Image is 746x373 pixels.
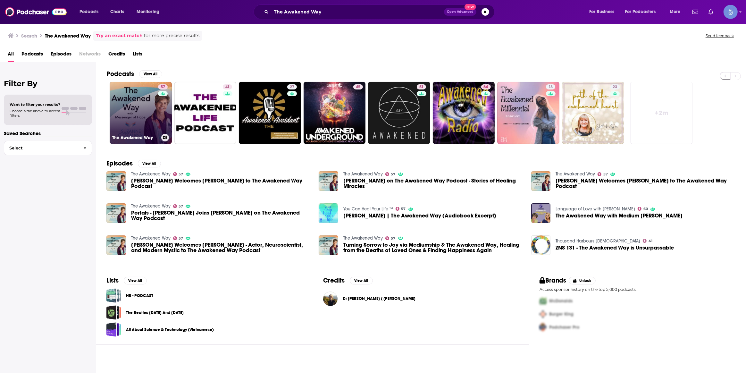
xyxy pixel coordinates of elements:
[613,84,617,90] span: 23
[133,49,142,62] span: Lists
[343,213,496,218] a: Suzanne Giesemann | The Awakened Way (Audiobook Excerpt)
[260,4,501,19] div: Search podcasts, credits, & more...
[704,33,736,38] button: Send feedback
[433,82,495,144] a: 64
[223,84,232,89] a: 41
[724,5,738,19] span: Logged in as Spiral5-G1
[319,203,338,223] img: Suzanne Giesemann | The Awakened Way (Audiobook Excerpt)
[531,235,551,255] img: ZNS 131 - The Awakened Way is Unsurpassable
[649,240,652,242] span: 41
[137,7,159,16] span: Monitoring
[556,178,736,189] span: [PERSON_NAME] Welcomes [PERSON_NAME] to The Awakened Way Podcast
[549,325,579,330] span: Podchaser Pro
[323,276,373,284] a: CreditsView All
[96,32,143,39] a: Try an exact match
[562,82,624,144] a: 23
[643,208,648,210] span: 60
[444,8,476,16] button: Open AdvancedNew
[549,298,573,304] span: McDonalds
[106,203,126,223] img: Portals - Freddy Silva Joins Suzanne Giesemann on The Awakened Way Podcast
[343,171,383,177] a: The Awakened Way
[106,305,121,320] a: The Beatles Yesterday And Today
[353,84,363,89] a: 45
[585,7,623,17] button: open menu
[106,70,162,78] a: PodcastsView All
[531,171,551,191] img: Suzanne Giesemann Welcomes Britta Grubin to The Awakened Way Podcast
[556,245,674,250] span: ZNS 131 - The Awakened Way is Unsurpassable
[4,141,92,155] button: Select
[638,207,648,211] a: 60
[131,210,311,221] a: Portals - Freddy Silva Joins Suzanne Giesemann on The Awakened Way Podcast
[106,276,147,284] a: ListsView All
[106,288,121,303] a: HR - PODCAST
[643,239,652,243] a: 41
[549,311,574,317] span: Burger King
[106,276,119,284] h2: Lists
[8,49,14,62] a: All
[131,203,171,209] a: The Awakened Way
[51,49,71,62] a: Episodes
[319,235,338,255] img: Turning Sorrow to Joy via Mediumship & The Awakened Way, Healing from the Deaths of Loved Ones & ...
[21,49,43,62] span: Podcasts
[556,178,736,189] a: Suzanne Giesemann Welcomes Britta Grubin to The Awakened Way Podcast
[106,159,161,167] a: EpisodesView All
[537,294,549,308] img: First Pro Logo
[106,171,126,191] img: Suzanne Giesemann Welcomes Lisa Campion to The Awakened Way Podcast
[290,84,294,90] span: 27
[391,237,396,240] span: 57
[556,213,683,218] a: The Awakened Way with Medium Suzanne Giesemann
[569,277,596,284] button: Unlock
[603,173,608,176] span: 57
[4,130,92,136] p: Saved Searches
[4,146,78,150] span: Select
[131,242,311,253] span: [PERSON_NAME] Welcomes [PERSON_NAME] - Actor, Neuroscientist, and Modern Mystic to The Awakened W...
[401,208,406,210] span: 57
[110,82,172,144] a: 57The Awakened Way
[10,109,60,118] span: Choose a tab above to access filters.
[4,79,92,88] h2: Filter By
[484,84,488,90] span: 64
[631,82,693,144] a: +2m
[239,82,301,144] a: 27
[690,6,701,17] a: Show notifications dropdown
[706,6,716,17] a: Show notifications dropdown
[343,178,524,189] a: Suzanne Giesemann on The Awakened Way Podcast - Stories of Healing Miracles
[106,7,128,17] a: Charts
[546,84,555,89] a: 13
[589,7,615,16] span: For Business
[139,70,162,78] button: View All
[124,277,147,284] button: View All
[131,178,311,189] a: Suzanne Giesemann Welcomes Lisa Campion to The Awakened Way Podcast
[112,135,159,140] h3: The Awakened Way
[343,242,524,253] a: Turning Sorrow to Joy via Mediumship & The Awakened Way, Healing from the Deaths of Loved Ones & ...
[173,204,183,208] a: 57
[481,84,491,89] a: 64
[621,7,665,17] button: open menu
[179,173,183,176] span: 57
[131,242,311,253] a: Suzanne Welcomes Mayim Bialik - Actor, Neuroscientist, and Modern Mystic to The Awakened Way Podcast
[531,203,551,223] img: The Awakened Way with Medium Suzanne Giesemann
[724,5,738,19] button: Show profile menu
[304,82,366,144] a: 45
[110,7,124,16] span: Charts
[131,178,311,189] span: [PERSON_NAME] Welcomes [PERSON_NAME] to The Awakened Way Podcast
[108,49,125,62] a: Credits
[343,213,496,218] span: [PERSON_NAME] | The Awakened Way (Audiobook Excerpt)
[5,6,67,18] img: Podchaser - Follow, Share and Rate Podcasts
[323,292,338,306] a: Dr Mary ( Miya) Quinlivan
[319,171,338,191] img: Suzanne Giesemann on The Awakened Way Podcast - Stories of Healing Miracles
[540,276,566,284] h2: Brands
[537,321,549,334] img: Third Pro Logo
[323,276,345,284] h2: Credits
[343,296,415,301] span: Dr [PERSON_NAME] ( [PERSON_NAME]
[465,4,476,10] span: New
